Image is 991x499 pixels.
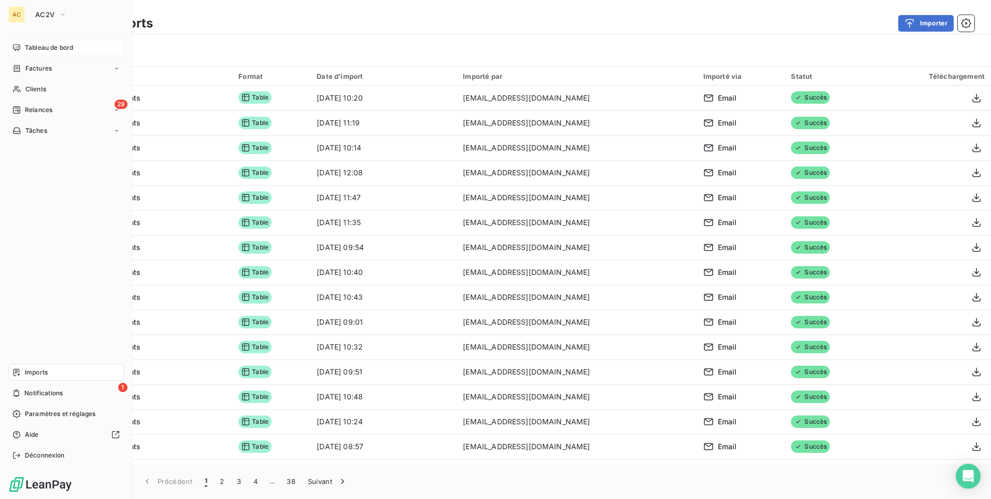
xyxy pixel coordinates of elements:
td: [EMAIL_ADDRESS][DOMAIN_NAME] [457,210,697,235]
img: Logo LeanPay [8,476,73,493]
td: [DATE] 12:08 [310,160,457,185]
span: Email [718,342,737,352]
td: [EMAIL_ADDRESS][DOMAIN_NAME] [457,86,697,110]
span: Succès [791,117,830,129]
span: Email [718,392,737,402]
td: [DATE] 10:24 [310,409,457,434]
span: Notifications [24,389,63,398]
span: Table [238,191,272,204]
td: [DATE] 09:51 [310,359,457,384]
span: Clients [25,85,46,94]
span: Paramètres et réglages [25,409,95,419]
span: 1 [205,476,207,487]
td: [DATE] 09:54 [310,235,457,260]
td: [DATE] 10:20 [310,86,457,110]
span: Email [718,292,737,302]
span: Relances [25,105,52,115]
button: 2 [214,470,230,492]
div: Open Intercom Messenger [956,464,981,489]
span: Table [238,241,272,254]
button: Précédent [136,470,199,492]
span: 29 [115,100,128,109]
span: Succès [791,415,830,428]
button: 1 [199,470,214,492]
span: Email [718,267,737,278]
td: [EMAIL_ADDRESS][DOMAIN_NAME] [457,135,697,160]
span: Table [238,216,272,229]
td: [DATE] 10:48 [310,384,457,409]
td: [EMAIL_ADDRESS][DOMAIN_NAME] [457,235,697,260]
span: Email [718,168,737,178]
span: Tableau de bord [25,43,73,52]
div: Importé par [463,72,690,80]
button: Importer [898,15,954,32]
button: Suivant [302,470,354,492]
td: [EMAIL_ADDRESS][DOMAIN_NAME] [457,409,697,434]
td: [DATE] 09:01 [310,310,457,335]
span: Succès [791,216,830,229]
div: Téléchargement [880,72,985,80]
span: Email [718,317,737,327]
td: [DATE] 11:47 [310,185,457,210]
td: [EMAIL_ADDRESS][DOMAIN_NAME] [457,160,697,185]
span: Email [718,217,737,228]
span: Succès [791,291,830,303]
div: Importé via [703,72,779,80]
td: [EMAIL_ADDRESS][DOMAIN_NAME] [457,459,697,484]
td: [EMAIL_ADDRESS][DOMAIN_NAME] [457,310,697,335]
td: [EMAIL_ADDRESS][DOMAIN_NAME] [457,260,697,285]
span: Email [718,143,737,153]
span: Table [238,366,272,378]
td: [EMAIL_ADDRESS][DOMAIN_NAME] [457,185,697,210]
button: 4 [247,470,264,492]
td: [EMAIL_ADDRESS][DOMAIN_NAME] [457,285,697,310]
span: Succès [791,191,830,204]
span: Succès [791,266,830,279]
span: Succès [791,316,830,328]
span: Tâches [25,126,47,135]
span: Imports [25,368,48,377]
span: Succès [791,366,830,378]
td: [EMAIL_ADDRESS][DOMAIN_NAME] [457,434,697,459]
td: [EMAIL_ADDRESS][DOMAIN_NAME] [457,110,697,135]
div: Date d’import [317,72,450,80]
span: Table [238,391,272,403]
span: Table [238,440,272,453]
td: [DATE] 10:43 [310,285,457,310]
div: Format [238,72,304,80]
span: Email [718,367,737,377]
td: [DATE] 10:14 [310,135,457,160]
span: Email [718,93,737,103]
span: Email [718,242,737,253]
span: Email [718,192,737,203]
span: Table [238,316,272,328]
span: Email [718,417,737,427]
span: 1 [118,383,128,392]
span: Table [238,341,272,353]
td: [DATE] 11:35 [310,210,457,235]
span: Déconnexion [25,451,65,460]
span: Succès [791,91,830,104]
td: [DATE] 10:40 [310,260,457,285]
td: [EMAIL_ADDRESS][DOMAIN_NAME] [457,384,697,409]
span: Email [718,118,737,128]
span: Succès [791,167,830,179]
span: Table [238,117,272,129]
span: … [264,473,280,490]
span: AC2V [35,10,54,19]
span: Table [238,291,272,303]
td: [DATE] 11:19 [310,110,457,135]
span: Succès [791,241,830,254]
span: Email [718,441,737,452]
div: Statut [791,72,867,80]
div: AC [8,6,25,23]
td: [DATE] 08:57 [310,434,457,459]
span: Table [238,266,272,279]
span: Aide [25,430,39,439]
span: Succès [791,341,830,353]
td: [EMAIL_ADDRESS][DOMAIN_NAME] [457,359,697,384]
span: Succès [791,391,830,403]
button: 3 [231,470,247,492]
button: 38 [280,470,302,492]
span: Table [238,167,272,179]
